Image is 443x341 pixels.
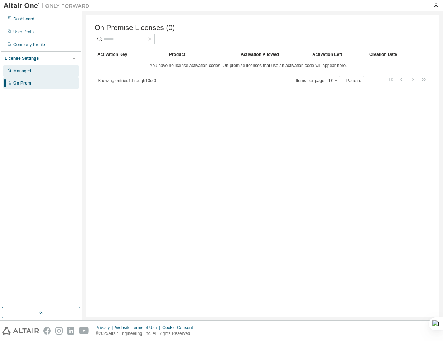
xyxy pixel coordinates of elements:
div: License Settings [5,56,39,61]
div: Privacy [96,325,115,331]
div: Website Terms of Use [115,325,162,331]
span: On Premise Licenses (0) [95,24,175,32]
img: instagram.svg [55,327,63,335]
div: Managed [13,68,31,74]
div: Cookie Consent [162,325,197,331]
button: 10 [328,78,338,83]
div: Dashboard [13,16,34,22]
div: Product [169,49,235,60]
img: youtube.svg [79,327,89,335]
img: altair_logo.svg [2,327,39,335]
div: On Prem [13,80,31,86]
div: Activation Allowed [241,49,307,60]
div: Activation Left [312,49,363,60]
span: Page n. [346,76,380,85]
div: Company Profile [13,42,45,48]
span: Showing entries 1 through 10 of 0 [98,78,156,83]
img: facebook.svg [43,327,51,335]
p: © 2025 Altair Engineering, Inc. All Rights Reserved. [96,331,197,337]
div: User Profile [13,29,36,35]
div: Creation Date [369,49,399,60]
img: Altair One [4,2,93,9]
img: linkedin.svg [67,327,74,335]
span: Items per page [296,76,340,85]
td: You have no license activation codes. On-premise licenses that use an activation code will appear... [95,60,402,71]
div: Activation Key [97,49,163,60]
